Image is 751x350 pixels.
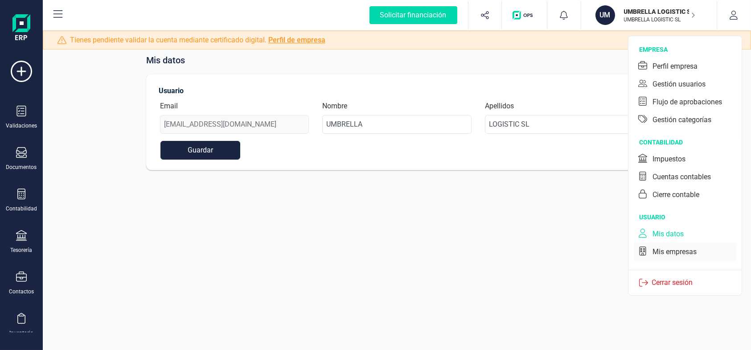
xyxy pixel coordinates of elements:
div: Gestión usuarios [653,79,706,90]
div: UM [595,5,615,25]
p: UMBRELLA LOGISTIC SL [624,7,695,16]
div: usuario [639,213,742,222]
label: Nombre [322,101,347,111]
div: Gestión categorías [653,115,711,125]
p: UMBRELLA LOGISTIC SL [624,16,695,23]
p: Cerrar sesión [648,277,696,288]
label: Apellidos [485,101,514,111]
div: Mis datos [653,229,684,239]
input: Introduce tu nombre [322,115,472,134]
div: contabilidad [639,138,742,147]
label: Email [160,101,178,111]
div: Impuestos [653,154,685,165]
div: Inventario [9,329,33,337]
div: empresa [639,45,742,54]
div: Solicitar financiación [369,6,457,24]
div: Cierre contable [653,189,699,200]
div: Mis empresas [653,247,697,257]
div: Cuentas contables [653,172,711,182]
div: Flujo de aprobaciones [653,97,722,107]
span: Tienes pendiente validar la cuenta mediante certificado digital. [70,35,325,45]
div: Contabilidad [6,205,37,212]
div: Tesorería [11,247,33,254]
button: Guardar [160,141,241,160]
img: Logo de OPS [513,11,536,20]
div: Contactos [9,288,34,295]
div: Perfil empresa [653,61,698,72]
div: Documentos [6,164,37,171]
button: Solicitar financiación [359,1,468,29]
div: Validaciones [6,122,37,129]
span: Mis datos [146,54,185,67]
b: Usuario [159,86,184,95]
input: Introduce tu apellido [485,115,634,134]
button: Logo de OPS [507,1,542,29]
a: Perfil de empresa [268,36,325,44]
button: UMUMBRELLA LOGISTIC SLUMBRELLA LOGISTIC SL [592,1,706,29]
img: Logo Finanedi [12,14,30,43]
